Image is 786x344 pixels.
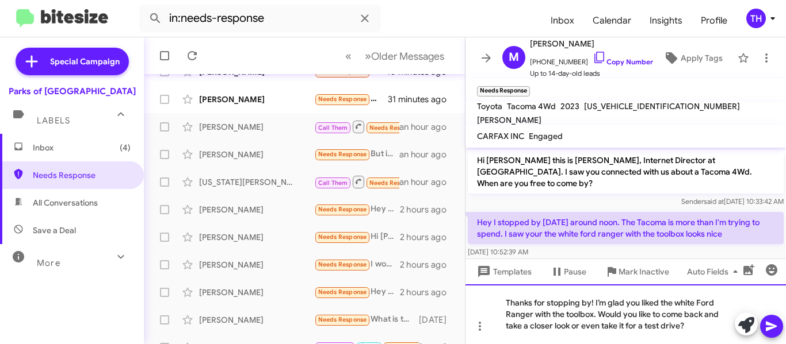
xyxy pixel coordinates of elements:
[388,94,456,105] div: 31 minutes ago
[564,261,586,282] span: Pause
[477,131,524,141] span: CARFAX INC
[466,284,786,344] div: Thanks for stopping by! I’m glad you liked the white Ford Ranger with the toolbox. Would you like...
[419,314,456,326] div: [DATE]
[318,150,367,158] span: Needs Response
[400,287,456,298] div: 2 hours ago
[199,259,314,270] div: [PERSON_NAME]
[466,261,541,282] button: Templates
[33,169,131,181] span: Needs Response
[692,4,737,37] a: Profile
[199,149,314,160] div: [PERSON_NAME]
[338,44,358,68] button: Previous
[199,94,314,105] div: [PERSON_NAME]
[530,37,653,51] span: [PERSON_NAME]
[369,124,418,132] span: Needs Response
[530,68,653,79] span: Up to 14-day-old leads
[681,48,723,68] span: Apply Tags
[530,51,653,68] span: [PHONE_NUMBER]
[653,48,732,68] button: Apply Tags
[477,101,502,111] span: Toyota
[369,179,418,187] span: Needs Response
[199,231,314,243] div: [PERSON_NAME]
[681,197,784,206] span: Sender [DATE] 10:33:42 AM
[596,261,678,282] button: Mark Inactive
[314,285,400,299] div: Hey [PERSON_NAME] was in touch with [PERSON_NAME] and he was working the deal. Another [DEMOGRAPH...
[509,48,519,67] span: M
[318,288,367,296] span: Needs Response
[399,176,456,188] div: an hour ago
[687,261,742,282] span: Auto Fields
[318,206,367,213] span: Needs Response
[400,259,456,270] div: 2 hours ago
[619,261,669,282] span: Mark Inactive
[314,203,400,216] div: Hey I stopped by [DATE] around noon. The Tacoma is more than I'm trying to spend. I saw your the ...
[468,150,784,194] p: Hi [PERSON_NAME] this is [PERSON_NAME], Internet Director at [GEOGRAPHIC_DATA]. I saw you connect...
[475,261,532,282] span: Templates
[33,225,76,236] span: Save a Deal
[399,149,456,160] div: an hour ago
[314,230,400,243] div: Hi [PERSON_NAME]. I've already been by and sold my vehicle and paid $9700 to fulfill the loan. I ...
[314,313,419,326] div: What is the incentive here
[33,197,98,208] span: All Conversations
[314,148,399,161] div: But if you guys are able to make a deal i cant say no to then i could be there in 1:30-2 hrs depe...
[529,131,563,141] span: Engaged
[477,86,530,96] small: Needs Response
[477,115,541,125] span: [PERSON_NAME]
[746,9,766,28] div: TH
[371,50,444,63] span: Older Messages
[37,115,70,126] span: Labels
[400,204,456,215] div: 2 hours ago
[314,119,399,134] div: Inbound Call
[318,233,367,241] span: Needs Response
[584,101,740,111] span: [US_VEHICLE_IDENTIFICATION_NUMBER]
[358,44,451,68] button: Next
[365,49,371,63] span: »
[33,142,131,153] span: Inbox
[399,121,456,133] div: an hour ago
[678,261,751,282] button: Auto Fields
[314,175,399,189] div: Hi [PERSON_NAME] I tried calling you and did not get an answer. Give me a call. Thanks
[640,4,692,37] a: Insights
[199,287,314,298] div: [PERSON_NAME]
[16,48,129,75] a: Special Campaign
[318,316,367,323] span: Needs Response
[704,197,724,206] span: said at
[199,121,314,133] div: [PERSON_NAME]
[199,314,314,326] div: [PERSON_NAME]
[318,261,367,268] span: Needs Response
[468,248,528,256] span: [DATE] 10:52:39 AM
[541,261,596,282] button: Pause
[541,4,583,37] a: Inbox
[468,212,784,244] p: Hey I stopped by [DATE] around noon. The Tacoma is more than I'm trying to spend. I saw your the ...
[400,231,456,243] div: 2 hours ago
[583,4,640,37] a: Calendar
[139,5,381,32] input: Search
[593,57,653,66] a: Copy Number
[120,142,131,153] span: (4)
[9,86,136,97] div: Parks of [GEOGRAPHIC_DATA]
[314,258,400,271] div: I work 80 hours a week. I've test drove one. I don't need to test drive it. I was asking for a pr...
[199,204,314,215] div: [PERSON_NAME]
[314,92,388,106] div: What model y long range do you have and do you take the 4k ev tax credit off at the bill of sale
[318,124,348,132] span: Call Them
[37,258,60,268] span: More
[199,176,314,188] div: [US_STATE][PERSON_NAME]
[318,95,367,103] span: Needs Response
[318,179,348,187] span: Call Them
[560,101,579,111] span: 2023
[507,101,556,111] span: Tacoma 4Wd
[345,49,352,63] span: «
[50,56,120,67] span: Special Campaign
[737,9,773,28] button: TH
[339,44,451,68] nav: Page navigation example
